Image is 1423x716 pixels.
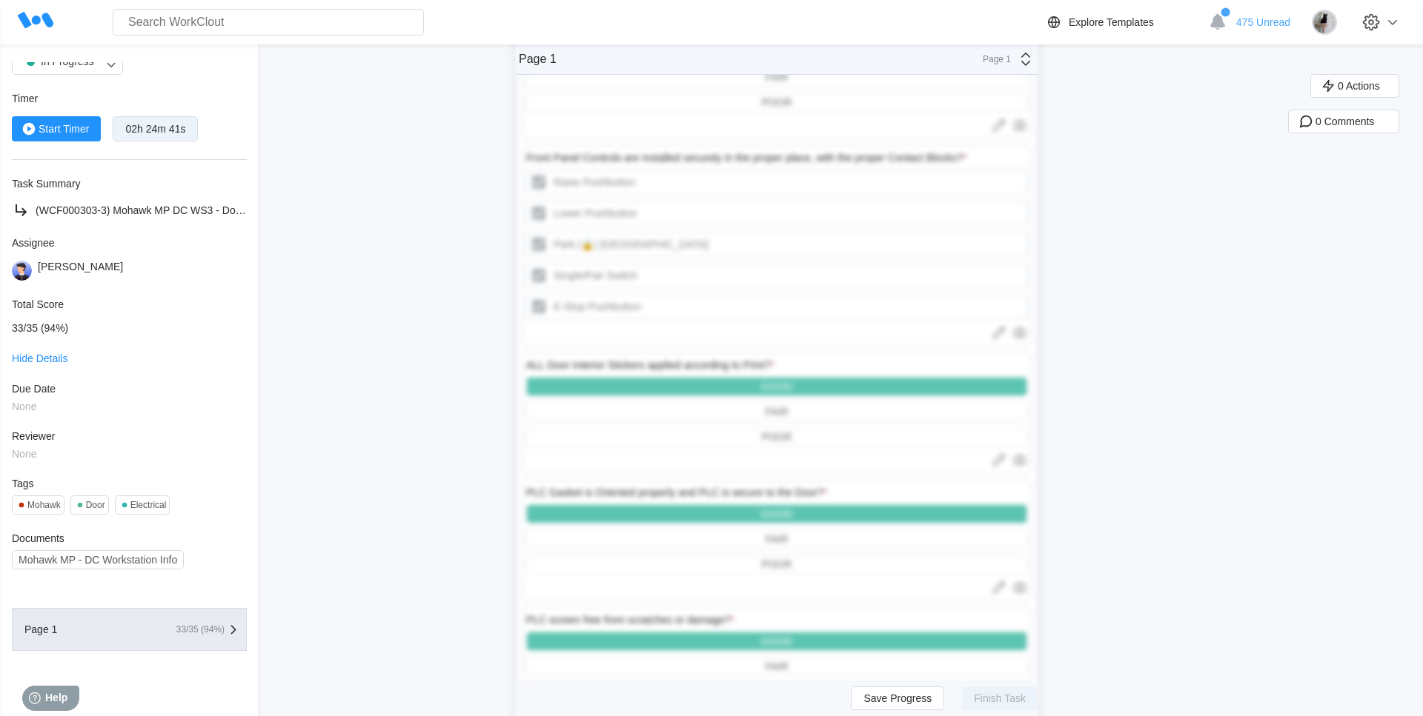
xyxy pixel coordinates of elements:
button: 0 Actions [1310,74,1399,98]
button: Start Timer [12,116,101,141]
div: Page 1 [519,53,557,66]
input: Search WorkClout [113,9,424,36]
div: POOR [761,558,792,570]
div: Explore Templates [1069,16,1154,28]
div: 02h 24m 41s [125,123,185,135]
img: user-5.png [12,261,32,281]
button: Save Progress [851,686,944,710]
div: FAIR [765,71,788,83]
div: GOOD [761,381,793,392]
button: 0 Comments [1288,110,1399,133]
div: POOR [761,431,792,443]
div: None [12,448,36,460]
div: PLC screen free from scratches or damage? [526,614,734,626]
span: 0 Comments [1316,116,1374,127]
label: Single/Pair Switch [526,263,1027,288]
div: GOOD [761,635,793,647]
a: Explore Templates [1045,13,1201,31]
div: Task Summary [12,178,247,190]
span: Start Timer [39,124,89,134]
label: Raise Pushbutton [526,170,1027,195]
div: ALL Door Interior Stickers applied according to Print? [526,359,774,371]
label: E-Stop Pushbutton [526,294,1027,319]
div: FAIR [765,533,788,545]
label: Park (🔒) [GEOGRAPHIC_DATA] [526,232,1027,257]
a: (WCF000303-3) Mohawk MP DC WS3 - Door Wiring - @ Enter The Serial Number (Format: DC.12345) [12,201,247,219]
div: PLC Gasket is Oriented properly and PLC is secure to the Door? [526,486,827,498]
button: Hide Details [12,353,67,364]
div: Assignee [12,237,247,249]
div: FAIR [765,406,788,418]
span: 475 Unread [1236,16,1290,28]
div: Due Date [12,383,223,395]
div: Tags [12,478,223,489]
div: 33/35 (94%) [173,624,225,635]
div: Reviewer [12,430,223,442]
span: (WCF000303-3) Mohawk MP DC WS3 - Door Wiring - @ Enter The Serial Number (Format: DC.12345) [36,204,509,216]
div: Page 1 [974,54,1011,64]
div: Electrical [130,500,167,510]
a: Mohawk MP - DC Workstation Info [19,554,177,566]
img: stormageddon_tree.jpg [1312,10,1337,35]
div: POOR [761,96,792,108]
div: Documents [12,532,247,544]
button: Finish Task [962,686,1038,710]
div: Page 1 [24,624,173,635]
label: Lower Pushbutton [526,201,1027,226]
span: Finish Task [974,693,1026,703]
div: GOOD [761,508,793,520]
div: Timer [12,93,247,104]
div: Front Panel Controls are installed securely in the proper place, with the proper Contact Blocks? [526,152,967,164]
span: Save Progress [863,693,932,703]
div: 33/35 (94%) [12,322,247,334]
div: FAIR [765,660,788,672]
div: Mohawk [27,500,61,510]
button: Page 133/35 (94%) [12,608,247,651]
div: None [12,401,36,412]
span: 0 Actions [1338,81,1380,91]
div: [PERSON_NAME] [38,261,123,281]
div: Total Score [12,298,247,310]
div: Door [86,500,105,510]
